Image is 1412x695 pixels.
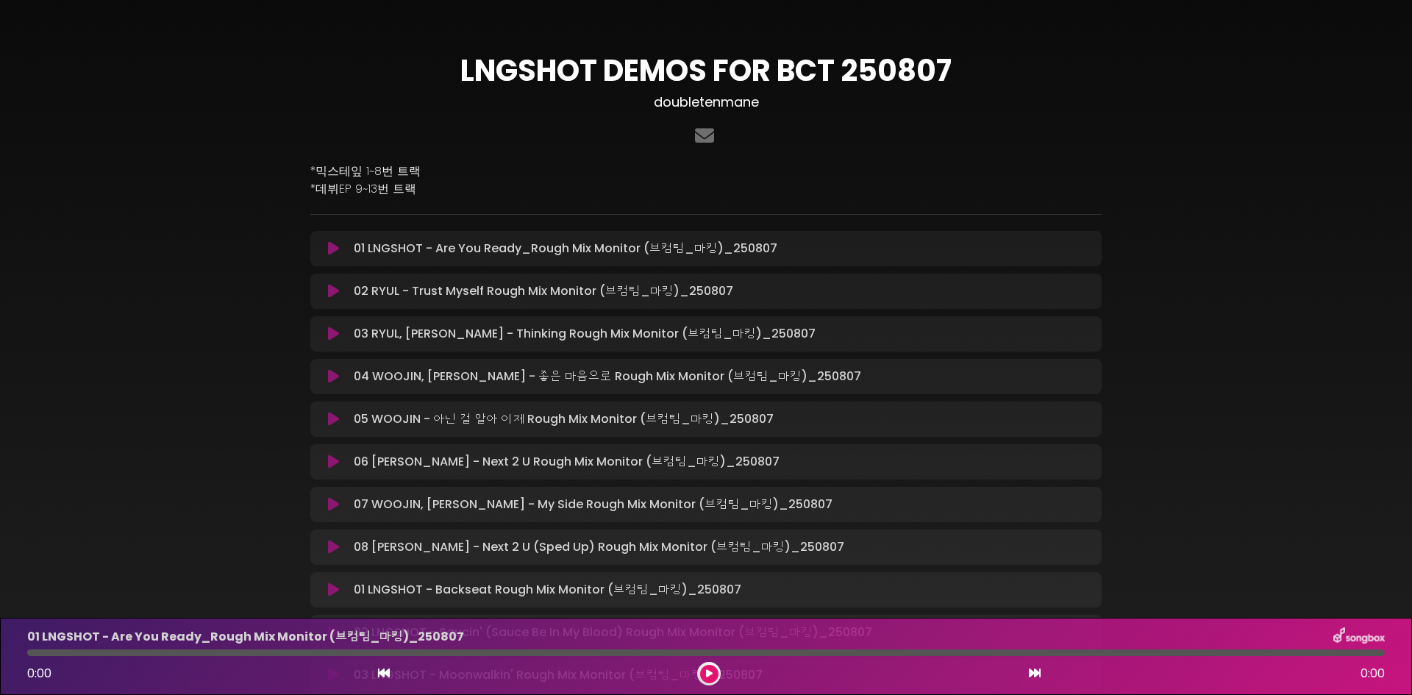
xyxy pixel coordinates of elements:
p: 06 [PERSON_NAME] - Next 2 U Rough Mix Monitor (브컴팀_마킹)_250807 [354,453,780,471]
p: *믹스테잎 1~8번 트랙 [310,163,1102,180]
span: 0:00 [27,665,51,682]
p: 08 [PERSON_NAME] - Next 2 U (Sped Up) Rough Mix Monitor (브컴팀_마킹)_250807 [354,538,844,556]
p: 02 RYUL - Trust Myself Rough Mix Monitor (브컴팀_마킹)_250807 [354,282,733,300]
p: 04 WOOJIN, [PERSON_NAME] - 좋은 마음으로 Rough Mix Monitor (브컴팀_마킹)_250807 [354,368,861,385]
p: 01 LNGSHOT - Are You Ready_Rough Mix Monitor (브컴팀_마킹)_250807 [354,240,777,257]
h3: doubletenmane [310,94,1102,110]
p: 07 WOOJIN, [PERSON_NAME] - My Side Rough Mix Monitor (브컴팀_마킹)_250807 [354,496,832,513]
p: 01 LNGSHOT - Backseat Rough Mix Monitor (브컴팀_마킹)_250807 [354,581,741,599]
h1: LNGSHOT DEMOS FOR BCT 250807 [310,53,1102,88]
p: 05 WOOJIN - 아닌 걸 알아 이제 Rough Mix Monitor (브컴팀_마킹)_250807 [354,410,774,428]
p: 03 RYUL, [PERSON_NAME] - Thinking Rough Mix Monitor (브컴팀_마킹)_250807 [354,325,816,343]
p: 01 LNGSHOT - Are You Ready_Rough Mix Monitor (브컴팀_마킹)_250807 [27,628,464,646]
p: *데뷔EP 9~13번 트랙 [310,180,1102,198]
span: 0:00 [1361,665,1385,682]
img: songbox-logo-white.png [1333,627,1385,646]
